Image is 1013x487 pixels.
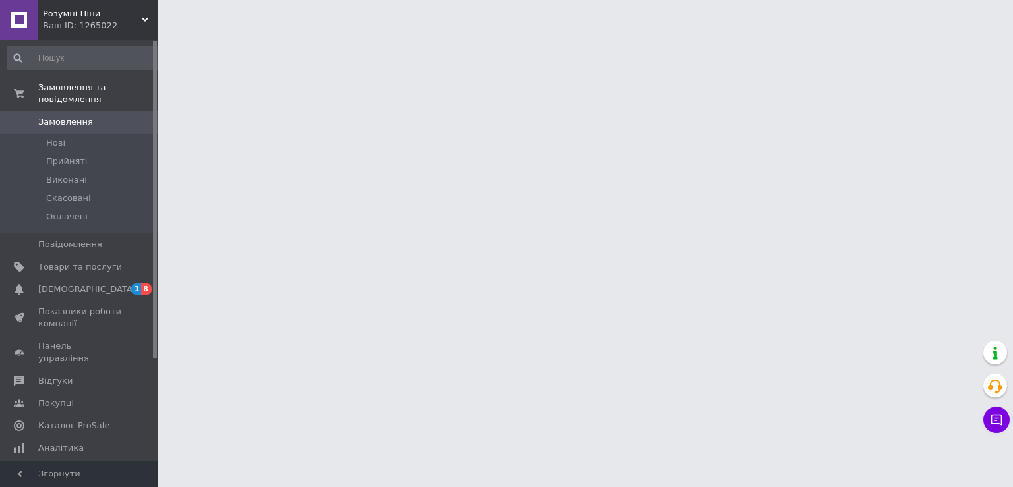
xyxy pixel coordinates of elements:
span: Замовлення та повідомлення [38,82,158,105]
span: Скасовані [46,192,91,204]
span: Оплачені [46,211,88,223]
span: Панель управління [38,340,122,364]
span: Прийняті [46,156,87,167]
span: Товари та послуги [38,261,122,273]
span: Розумні Ціни [43,8,142,20]
input: Пошук [7,46,163,70]
span: [DEMOGRAPHIC_DATA] [38,283,136,295]
span: Повідомлення [38,239,102,250]
div: Ваш ID: 1265022 [43,20,158,32]
button: Чат з покупцем [983,407,1010,433]
span: Замовлення [38,116,93,128]
span: Показники роботи компанії [38,306,122,329]
span: 1 [131,283,142,295]
span: Каталог ProSale [38,420,109,432]
span: Нові [46,137,65,149]
span: Аналітика [38,442,84,454]
span: 8 [141,283,152,295]
span: Покупці [38,397,74,409]
span: Виконані [46,174,87,186]
span: Відгуки [38,375,73,387]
